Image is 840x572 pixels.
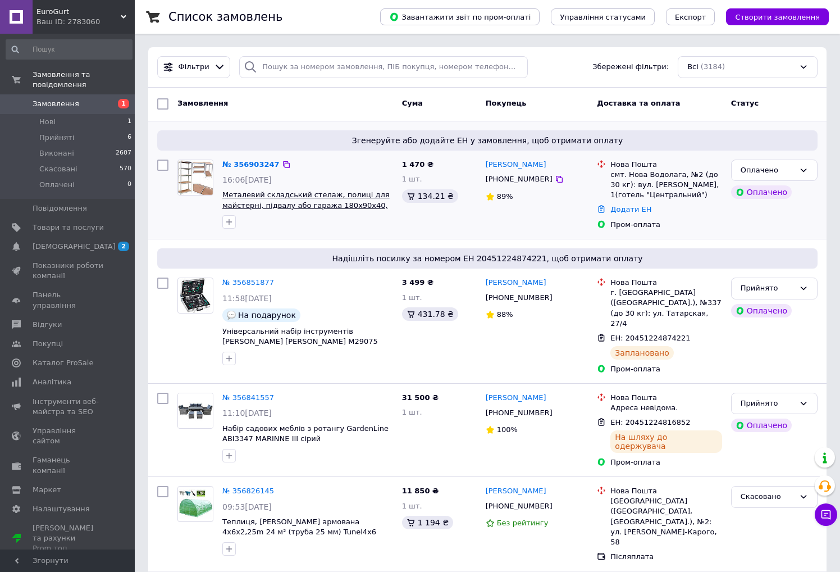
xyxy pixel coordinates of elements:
[33,242,116,252] span: [DEMOGRAPHIC_DATA]
[33,320,62,330] span: Відгуки
[610,334,690,342] span: ЕН: 20451224874221
[483,499,555,514] div: [PHONE_NUMBER]
[33,543,104,553] div: Prom топ
[36,7,121,17] span: EuroGurt
[486,393,546,403] a: [PERSON_NAME]
[222,278,274,287] a: № 356851877
[177,393,213,429] a: Фото товару
[162,135,813,146] span: Згенеруйте або додайте ЕН у замовлення, щоб отримати оплату
[483,290,555,305] div: [PHONE_NUMBER]
[33,339,63,349] span: Покупці
[39,117,56,127] span: Нові
[741,165,795,176] div: Оплачено
[36,17,135,27] div: Ваш ID: 2783060
[486,278,546,288] a: [PERSON_NAME]
[592,62,669,72] span: Збережені фільтри:
[6,39,133,60] input: Пошук
[389,12,531,22] span: Завантажити звіт по пром-оплаті
[238,311,296,320] span: На подарунок
[33,223,104,233] span: Товари та послуги
[39,148,74,158] span: Виконані
[33,455,104,475] span: Гаманець компанії
[610,486,722,496] div: Нова Пошта
[610,418,690,426] span: ЕН: 20451224816852
[118,242,129,251] span: 2
[731,185,792,199] div: Оплачено
[735,13,820,21] span: Створити замовлення
[402,393,439,402] span: 31 500 ₴
[33,358,93,368] span: Каталог ProSale
[483,406,555,420] div: [PHONE_NUMBER]
[560,13,646,21] span: Управління статусами
[222,327,378,356] a: Універсальний набір інструментів [PERSON_NAME] [PERSON_NAME] M29075 108 елементів [GEOGRAPHIC_DATA]
[178,489,213,519] img: Фото товару
[402,175,422,183] span: 1 шт.
[402,307,458,321] div: 431.78 ₴
[402,278,433,287] span: 3 499 ₴
[39,133,74,143] span: Прийняті
[666,8,715,25] button: Експорт
[39,180,75,190] span: Оплачені
[222,517,376,547] a: Теплиця, [PERSON_NAME] армована 4x6x2,25m 24 м² (труба 25 мм) Tunel4x6 плівкова
[227,311,236,320] img: :speech_balloon:
[497,519,549,527] span: Без рейтингу
[33,426,104,446] span: Управління сайтом
[402,99,423,107] span: Cума
[127,180,131,190] span: 0
[610,364,722,374] div: Пром-оплата
[177,99,228,107] span: Замовлення
[726,8,829,25] button: Створити замовлення
[33,485,61,495] span: Маркет
[610,170,722,201] div: смт. Нова Водолага, №2 (до 30 кг): вул. [PERSON_NAME], 1(готель "Центральний")
[178,393,213,428] img: Фото товару
[33,504,90,514] span: Налаштування
[33,99,79,109] span: Замовлення
[222,408,272,417] span: 11:10[DATE]
[222,294,272,303] span: 11:58[DATE]
[731,304,792,317] div: Оплачено
[179,62,209,72] span: Фільтри
[497,310,513,319] span: 88%
[486,99,527,107] span: Покупець
[402,293,422,302] span: 1 шт.
[486,486,546,497] a: [PERSON_NAME]
[402,502,422,510] span: 1 шт.
[222,190,390,220] a: Металевий складський стелаж, полиці для майстерні, підвалу або гаража 180x90x40, 5 полиць, до 875...
[701,62,725,71] span: (3184)
[177,278,213,314] a: Фото товару
[815,503,837,526] button: Чат з покупцем
[39,164,77,174] span: Скасовані
[222,160,280,169] a: № 356903247
[118,99,129,108] span: 1
[731,419,792,432] div: Оплачено
[402,516,453,529] div: 1 194 ₴
[402,160,433,169] span: 1 470 ₴
[486,160,546,170] a: [PERSON_NAME]
[33,523,104,554] span: [PERSON_NAME] та рахунки
[177,486,213,522] a: Фото товару
[239,56,528,78] input: Пошук за номером замовлення, ПІБ покупця, номером телефону, Email, номером накладної
[402,487,439,495] span: 11 850 ₴
[116,148,131,158] span: 2607
[127,133,131,143] span: 6
[675,13,706,21] span: Експорт
[610,393,722,403] div: Нова Пошта
[610,552,722,562] div: Післяплата
[178,160,213,195] img: Фото товару
[33,261,104,281] span: Показники роботи компанії
[497,425,518,434] span: 100%
[33,290,104,310] span: Панель управління
[610,430,722,453] div: На шляху до одержувача
[741,283,795,294] div: Прийнято
[222,424,389,443] a: Набір садових меблів з ротангу GardenLine ABI3347 MARINNE III сірий
[610,288,722,329] div: г. [GEOGRAPHIC_DATA] ([GEOGRAPHIC_DATA].), №337 (до 30 кг): ул. Татарская, 27/4
[33,377,71,387] span: Аналітика
[731,99,759,107] span: Статус
[610,160,722,170] div: Нова Пошта
[168,10,282,24] h1: Список замовлень
[551,8,655,25] button: Управління статусами
[610,346,674,360] div: Заплановано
